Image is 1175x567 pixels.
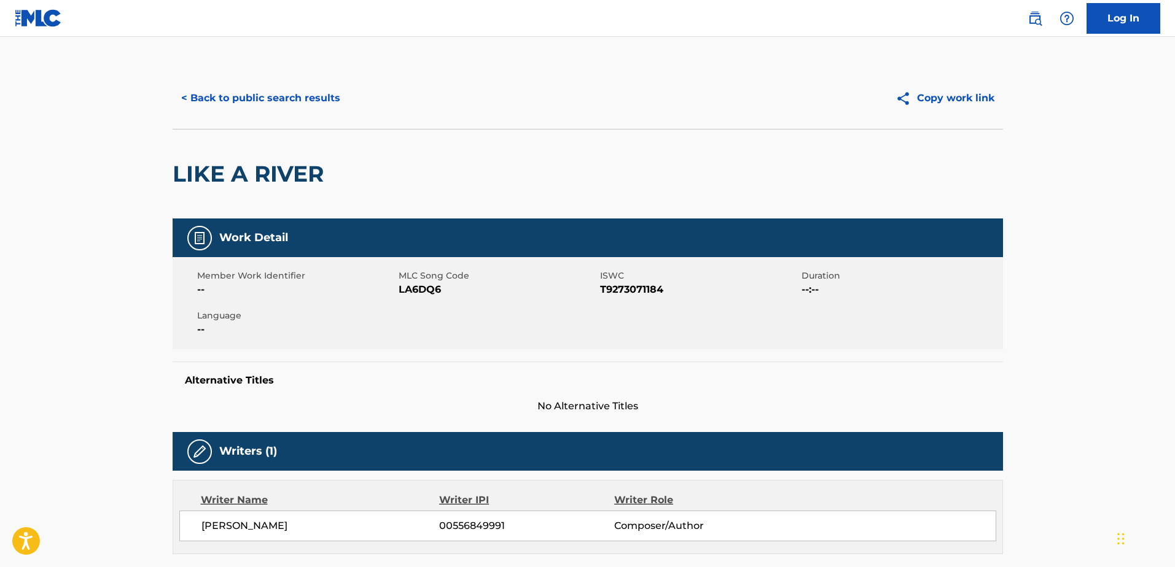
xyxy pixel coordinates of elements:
span: No Alternative Titles [173,399,1003,414]
span: Member Work Identifier [197,269,396,282]
img: Work Detail [192,231,207,245]
button: < Back to public search results [173,83,349,114]
div: Drag [1117,520,1125,557]
span: 00556849991 [439,519,614,533]
span: MLC Song Code [399,269,597,282]
button: Copy work link [887,83,1003,114]
a: Log In [1087,3,1160,34]
span: T9273071184 [600,282,798,297]
span: Duration [802,269,1000,282]
div: Help [1055,6,1079,31]
span: Composer/Author [614,519,773,533]
iframe: Resource Center [1141,369,1175,474]
img: Writers [192,444,207,459]
span: LA6DQ6 [399,282,597,297]
span: ISWC [600,269,798,282]
img: help [1060,11,1074,26]
img: Copy work link [896,91,917,106]
span: -- [197,282,396,297]
a: Public Search [1023,6,1047,31]
span: -- [197,322,396,337]
span: --:-- [802,282,1000,297]
div: Writer IPI [439,493,614,507]
h2: LIKE A RIVER [173,160,330,188]
img: MLC Logo [15,9,62,27]
div: Writer Role [614,493,773,507]
h5: Alternative Titles [185,374,991,387]
img: search [1028,11,1042,26]
div: Writer Name [201,493,440,507]
h5: Work Detail [219,231,288,245]
iframe: Chat Widget [1114,508,1175,567]
h5: Writers (1) [219,444,277,458]
span: [PERSON_NAME] [201,519,440,533]
span: Language [197,309,396,322]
